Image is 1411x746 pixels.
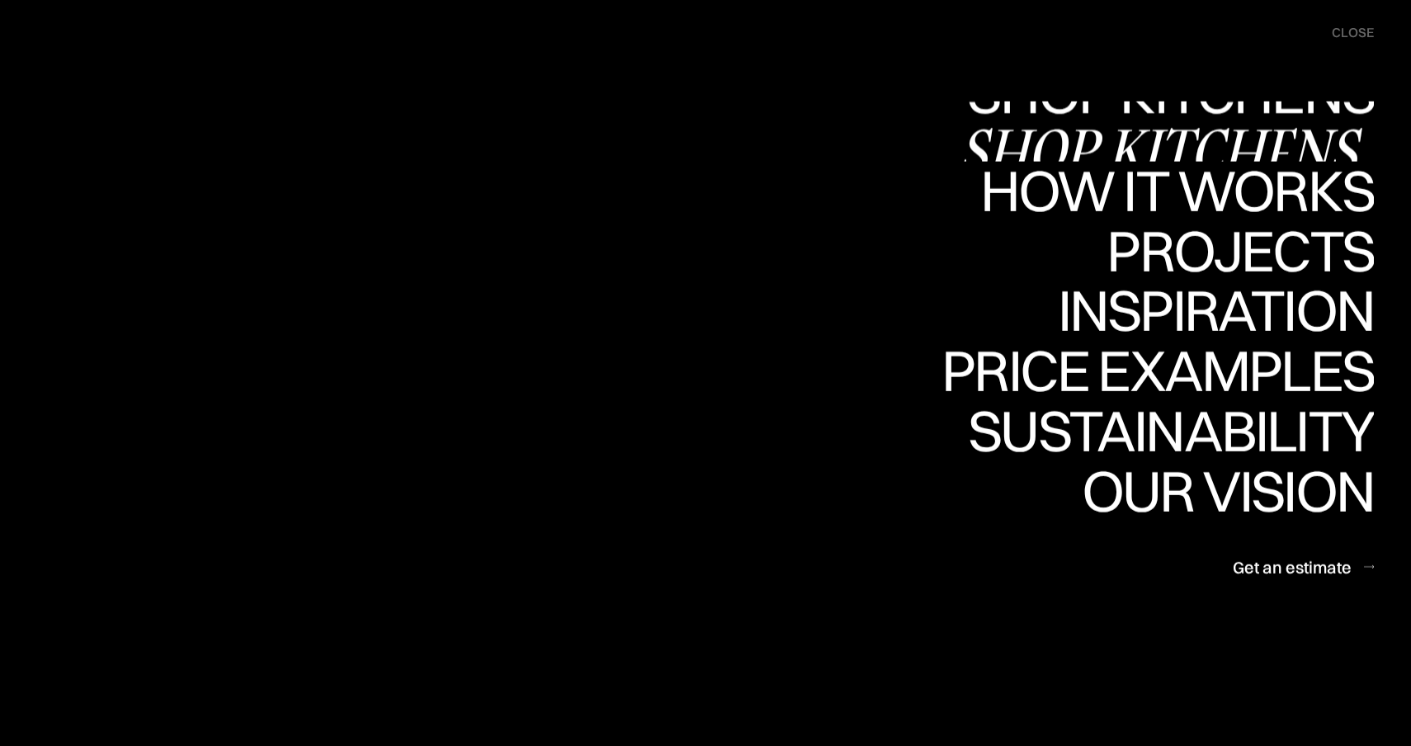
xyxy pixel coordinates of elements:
[954,402,1374,462] a: SustainabilitySustainability
[959,102,1374,162] a: Shop KitchensShop Kitchens
[941,342,1374,399] div: Price examples
[1233,546,1374,587] a: Get an estimate
[1035,339,1374,397] div: Inspiration
[941,342,1374,402] a: Price examplesPrice examples
[1107,221,1374,281] a: ProjectsProjects
[1035,281,1374,342] a: InspirationInspiration
[954,402,1374,460] div: Sustainability
[1332,24,1374,42] div: close
[976,220,1374,277] div: How it works
[959,121,1374,179] div: Shop Kitchens
[1233,555,1352,578] div: Get an estimate
[1315,17,1374,50] div: menu
[1107,221,1374,279] div: Projects
[1068,520,1374,578] div: Our vision
[976,162,1374,220] div: How it works
[941,399,1374,457] div: Price examples
[1068,462,1374,520] div: Our vision
[1068,462,1374,522] a: Our visionOur vision
[976,162,1374,222] a: How it worksHow it works
[1035,281,1374,339] div: Inspiration
[1107,279,1374,337] div: Projects
[954,460,1374,517] div: Sustainability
